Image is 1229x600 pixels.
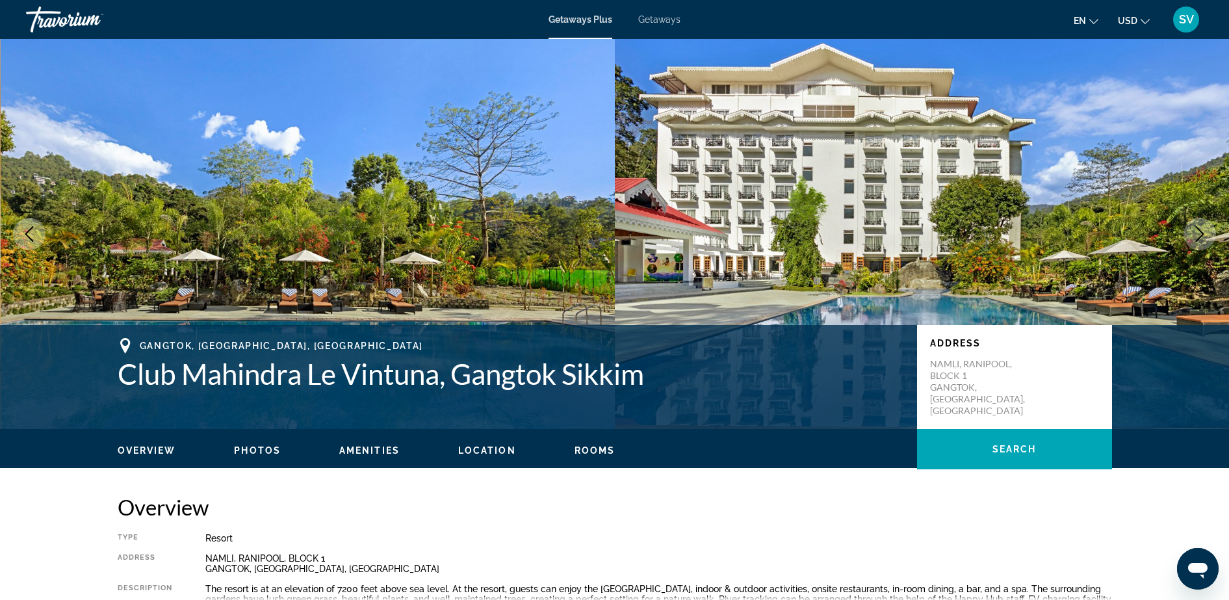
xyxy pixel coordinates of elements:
span: SV [1179,13,1194,26]
a: Getaways [638,14,680,25]
iframe: Poga, lai palaistu ziņojumapmaiņas logu [1177,548,1219,590]
button: Previous image [13,218,45,250]
div: Resort [205,533,1112,543]
button: Overview [118,445,176,456]
button: Change currency [1118,11,1150,30]
div: Address [118,553,173,574]
button: Rooms [575,445,615,456]
span: GANGTOK, [GEOGRAPHIC_DATA], [GEOGRAPHIC_DATA] [140,341,424,351]
p: Address [930,338,1099,348]
a: Getaways Plus [549,14,612,25]
span: Search [992,444,1037,454]
button: Change language [1074,11,1098,30]
h1: Club Mahindra Le Vintuna, Gangtok Sikkim [118,357,904,391]
button: Amenities [339,445,400,456]
button: Photos [234,445,281,456]
button: Next image [1184,218,1216,250]
div: Type [118,533,173,543]
span: USD [1118,16,1137,26]
p: NAMLI, RANIPOOL, BLOCK 1 GANGTOK, [GEOGRAPHIC_DATA], [GEOGRAPHIC_DATA] [930,358,1034,417]
button: Location [458,445,516,456]
button: User Menu [1169,6,1203,33]
div: NAMLI, RANIPOOL, BLOCK 1 GANGTOK, [GEOGRAPHIC_DATA], [GEOGRAPHIC_DATA] [205,553,1112,574]
a: Travorium [26,3,156,36]
button: Search [917,429,1112,469]
span: en [1074,16,1086,26]
h2: Overview [118,494,1112,520]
